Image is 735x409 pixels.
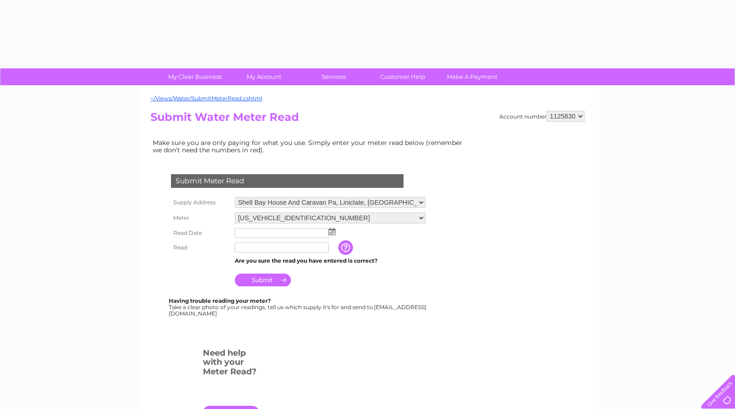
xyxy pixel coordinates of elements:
input: Submit [235,274,291,286]
a: ~/Views/Water/SubmitMeterRead.cshtml [150,95,262,102]
h3: Need help with your Meter Read? [203,347,259,381]
img: ... [329,228,336,235]
th: Supply Address [169,195,233,210]
div: Account number [499,111,585,122]
th: Read [169,240,233,255]
th: Meter [169,210,233,226]
b: Having trouble reading your meter? [169,297,271,304]
a: Make A Payment [435,68,510,85]
a: My Account [227,68,302,85]
div: Take a clear photo of your readings, tell us which supply it's for and send to [EMAIL_ADDRESS][DO... [169,298,428,316]
a: Services [296,68,371,85]
h2: Submit Water Meter Read [150,111,585,128]
a: My Clear Business [157,68,233,85]
a: Customer Help [365,68,440,85]
div: Submit Meter Read [171,174,404,188]
td: Make sure you are only paying for what you use. Simply enter your meter read below (remember we d... [150,137,470,156]
th: Read Date [169,226,233,240]
td: Are you sure the read you have entered is correct? [233,255,428,267]
input: Information [338,240,355,255]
